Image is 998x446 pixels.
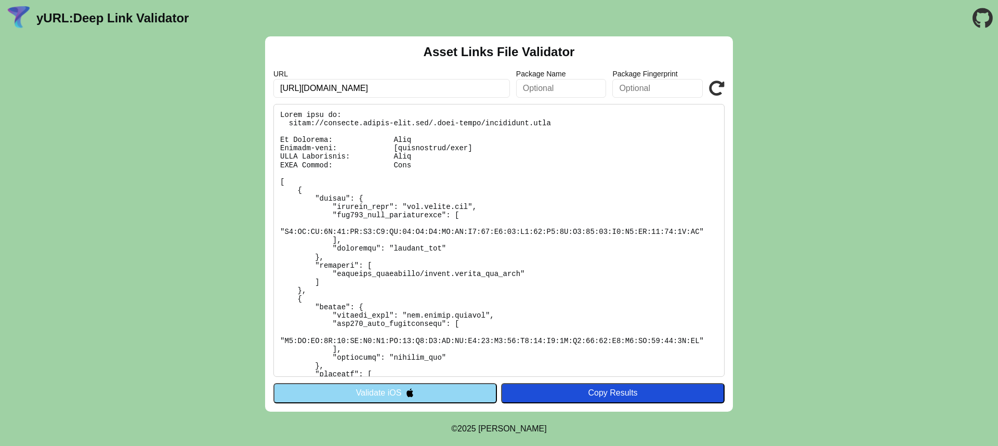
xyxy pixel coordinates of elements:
button: Copy Results [501,383,725,403]
a: yURL:Deep Link Validator [36,11,189,25]
input: Optional [612,79,703,98]
button: Validate iOS [273,383,497,403]
h2: Asset Links File Validator [424,45,575,59]
img: appleIcon.svg [405,388,414,397]
footer: © [451,412,546,446]
a: Michael Ibragimchayev's Personal Site [478,424,547,433]
pre: Lorem ipsu do: sitam://consecte.adipis-elit.sed/.doei-tempo/incididunt.utla Et Dolorema: Aliq Eni... [273,104,725,377]
label: Package Fingerprint [612,70,703,78]
img: yURL Logo [5,5,32,32]
input: Required [273,79,510,98]
label: Package Name [516,70,607,78]
input: Optional [516,79,607,98]
label: URL [273,70,510,78]
span: 2025 [457,424,476,433]
div: Copy Results [506,388,719,398]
